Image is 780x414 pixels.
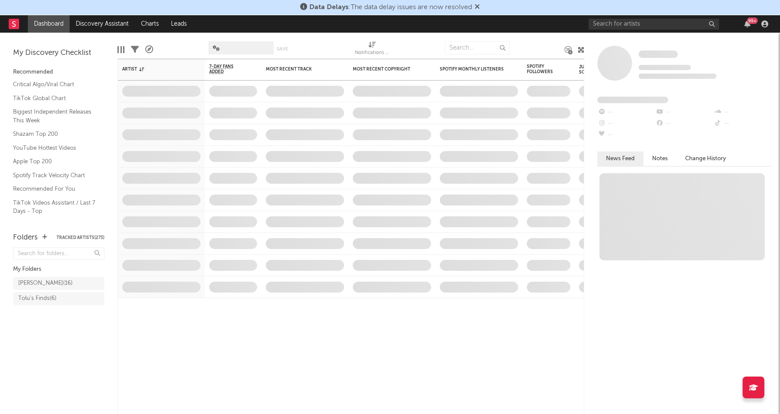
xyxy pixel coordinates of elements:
span: Fans Added by Platform [597,97,668,103]
a: Tolu's Finds(6) [13,292,104,305]
span: Data Delays [309,4,348,11]
button: Tracked Artists(273) [57,236,104,240]
input: Search for folders... [13,247,104,260]
a: Shazam Top 200 [13,129,96,139]
span: Tracking Since: [DATE] [639,65,691,70]
div: My Folders [13,264,104,275]
span: 7-Day Fans Added [209,64,244,74]
div: Artist [122,67,187,72]
a: Critical Algo/Viral Chart [13,80,96,89]
div: Filters [131,37,139,62]
div: Most Recent Track [266,67,331,72]
a: Apple Top 200 [13,157,96,166]
span: 0 fans last week [639,74,716,79]
div: Folders [13,232,38,243]
span: Some Artist [639,50,678,58]
button: Notes [643,151,676,166]
input: Search... [445,41,510,54]
div: -- [597,118,655,129]
div: Tolu's Finds ( 6 ) [18,293,57,304]
div: My Discovery Checklist [13,48,104,58]
div: Spotify Monthly Listeners [440,67,505,72]
div: -- [597,107,655,118]
div: Notifications (Artist) [355,48,390,58]
input: Search for artists [589,19,719,30]
div: -- [713,107,771,118]
div: [PERSON_NAME] ( 16 ) [18,278,73,289]
a: Charts [135,15,165,33]
div: -- [713,118,771,129]
div: Notifications (Artist) [355,37,390,62]
div: -- [655,118,713,129]
div: Spotify Followers [527,64,557,74]
span: Dismiss [475,4,480,11]
a: Recommended For You [13,184,96,194]
div: Jump Score [579,64,601,75]
div: Recommended [13,67,104,77]
div: -- [597,129,655,141]
div: 99 + [747,17,758,24]
a: TikTok Videos Assistant / Last 7 Days - Top [13,198,96,216]
button: 99+ [744,20,750,27]
a: Spotify Track Velocity Chart [13,171,96,180]
a: Some Artist [639,50,678,59]
span: : The data delay issues are now resolved [309,4,472,11]
a: TikTok Global Chart [13,94,96,103]
button: News Feed [597,151,643,166]
a: Biggest Independent Releases This Week [13,107,96,125]
div: -- [655,107,713,118]
button: Save [277,47,288,51]
a: Discovery Assistant [70,15,135,33]
div: Most Recent Copyright [353,67,418,72]
a: Dashboard [28,15,70,33]
a: YouTube Hottest Videos [13,143,96,153]
div: Edit Columns [117,37,124,62]
a: [PERSON_NAME](16) [13,277,104,290]
a: Leads [165,15,193,33]
div: A&R Pipeline [145,37,153,62]
button: Change History [676,151,735,166]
